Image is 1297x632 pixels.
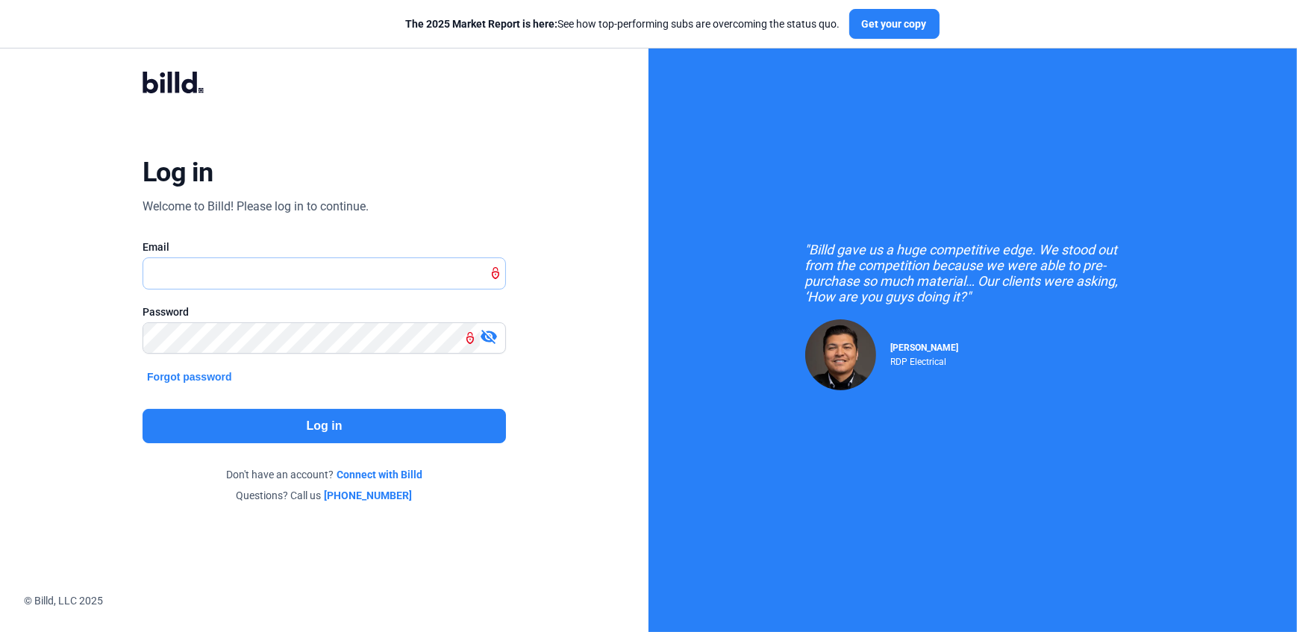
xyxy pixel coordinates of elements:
[406,18,558,30] span: The 2025 Market Report is here:
[143,198,369,216] div: Welcome to Billd! Please log in to continue.
[805,242,1141,304] div: "Billd gave us a huge competitive edge. We stood out from the competition because we were able to...
[143,156,213,189] div: Log in
[143,369,237,385] button: Forgot password
[143,488,506,503] div: Questions? Call us
[891,342,959,353] span: [PERSON_NAME]
[143,304,506,319] div: Password
[325,488,413,503] a: [PHONE_NUMBER]
[805,319,876,390] img: Raul Pacheco
[480,328,498,345] mat-icon: visibility_off
[337,467,422,482] a: Connect with Billd
[143,467,506,482] div: Don't have an account?
[143,409,506,443] button: Log in
[891,353,959,367] div: RDP Electrical
[406,16,840,31] div: See how top-performing subs are overcoming the status quo.
[849,9,940,39] button: Get your copy
[143,240,506,254] div: Email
